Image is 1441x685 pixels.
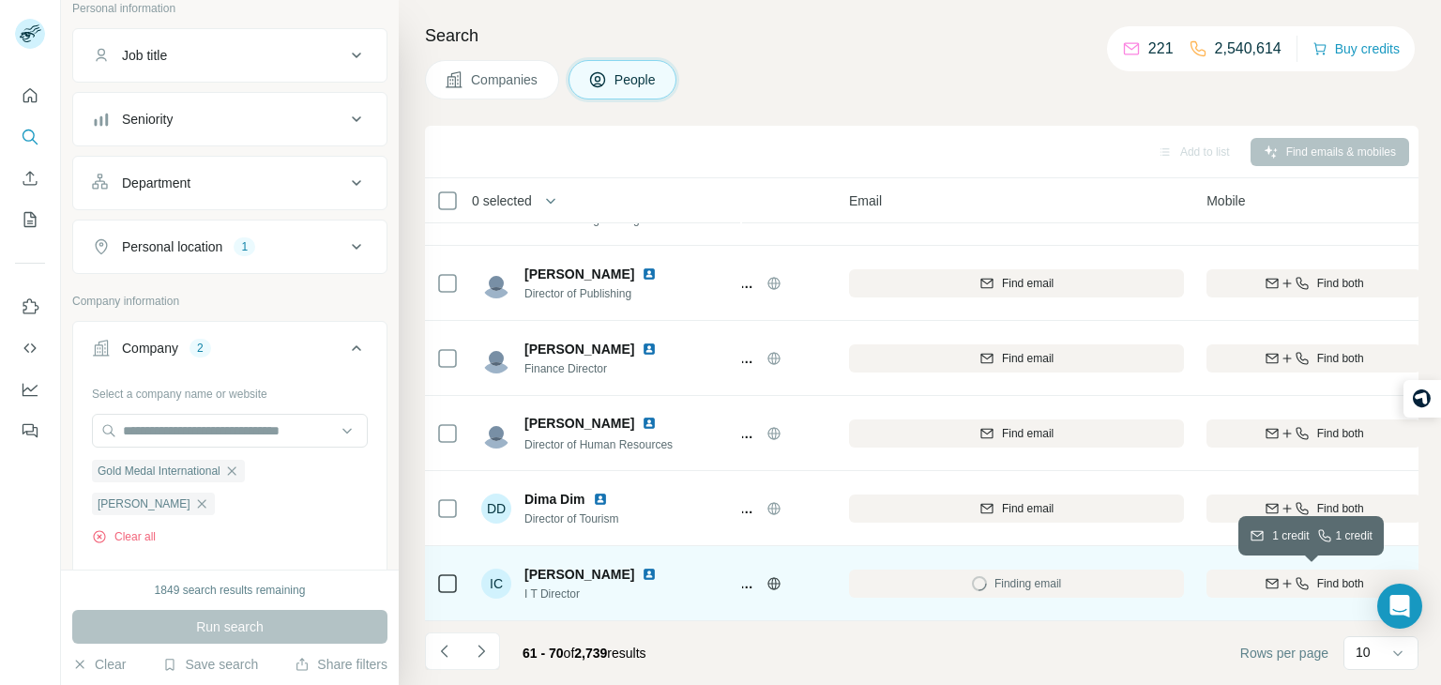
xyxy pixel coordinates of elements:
[481,268,511,298] img: Avatar
[642,266,657,282] img: LinkedIn logo
[523,646,564,661] span: 61 - 70
[481,494,511,524] div: DD
[15,414,45,448] button: Feedback
[1002,425,1054,442] span: Find email
[849,495,1184,523] button: Find email
[524,265,634,283] span: [PERSON_NAME]
[481,343,511,373] img: Avatar
[524,586,679,602] span: I T Director
[15,331,45,365] button: Use Surfe API
[524,285,679,302] span: Director of Publishing
[1206,269,1421,297] button: Find both
[1377,584,1422,629] div: Open Intercom Messenger
[72,655,126,674] button: Clear
[524,565,634,584] span: [PERSON_NAME]
[73,224,387,269] button: Personal location1
[155,582,306,599] div: 1849 search results remaining
[1356,643,1371,662] p: 10
[1317,425,1364,442] span: Find both
[15,79,45,113] button: Quick start
[481,419,511,449] img: Avatar
[1312,36,1400,62] button: Buy credits
[524,360,679,377] span: Finance Director
[524,414,634,433] span: [PERSON_NAME]
[425,632,463,670] button: Navigate to previous page
[1002,350,1054,367] span: Find email
[98,463,220,479] span: Gold Medal International
[463,632,500,670] button: Navigate to next page
[15,203,45,236] button: My lists
[593,492,608,507] img: LinkedIn logo
[122,339,178,358] div: Company
[92,378,368,403] div: Select a company name or website
[1317,500,1364,517] span: Find both
[15,290,45,324] button: Use Surfe on LinkedIn
[481,569,511,599] div: IC
[425,23,1418,49] h4: Search
[73,160,387,205] button: Department
[564,646,575,661] span: of
[849,344,1184,373] button: Find email
[1002,500,1054,517] span: Find email
[1240,644,1328,662] span: Rows per page
[523,646,646,661] span: results
[471,70,539,89] span: Companies
[642,342,657,357] img: LinkedIn logo
[1206,495,1421,523] button: Find both
[849,191,882,210] span: Email
[1317,275,1364,292] span: Find both
[72,293,387,310] p: Company information
[15,161,45,195] button: Enrich CSV
[234,238,255,255] div: 1
[574,646,607,661] span: 2,739
[73,326,387,378] button: Company2
[15,373,45,406] button: Dashboard
[295,655,387,674] button: Share filters
[1206,191,1245,210] span: Mobile
[849,269,1184,297] button: Find email
[524,340,634,358] span: [PERSON_NAME]
[614,70,658,89] span: People
[1317,350,1364,367] span: Find both
[92,528,156,545] button: Clear all
[190,340,211,357] div: 2
[472,191,532,210] span: 0 selected
[642,567,657,582] img: LinkedIn logo
[524,490,585,509] span: Dima Dim
[73,33,387,78] button: Job title
[1206,570,1421,598] button: Find both
[849,419,1184,448] button: Find email
[1206,344,1421,373] button: Find both
[122,110,173,129] div: Seniority
[122,237,222,256] div: Personal location
[1206,419,1421,448] button: Find both
[524,510,630,527] span: Director of Tourism
[73,97,387,142] button: Seniority
[122,46,167,65] div: Job title
[98,495,190,512] span: [PERSON_NAME]
[524,438,673,451] span: Director of Human Resources
[1148,38,1174,60] p: 221
[1002,275,1054,292] span: Find email
[122,174,190,192] div: Department
[15,120,45,154] button: Search
[642,416,657,431] img: LinkedIn logo
[1317,575,1364,592] span: Find both
[524,213,718,226] span: Director of Engineering & Maintenance
[162,655,258,674] button: Save search
[1215,38,1282,60] p: 2,540,614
